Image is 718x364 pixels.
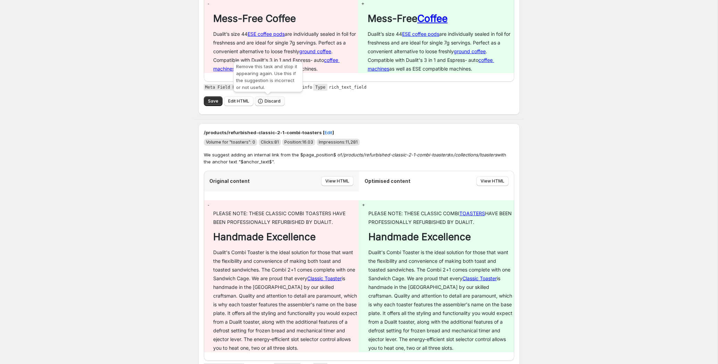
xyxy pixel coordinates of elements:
[209,178,250,185] p: Original content
[213,248,359,352] p: Dualit's Combi Toaster is the ideal solution for those that want the flexibility and convenience ...
[224,96,253,106] button: Edit HTML
[208,98,218,104] span: Save
[207,201,210,209] pre: -
[481,178,504,184] span: View HTML
[213,233,359,241] h1: Handmade Excellence
[368,248,514,352] p: Dualit's Combi Toaster is the ideal solution for those that want the flexibility and convenience ...
[213,209,359,226] p: PLEASE NOTE: THESE CLASSIC COMBI TOASTERS HAVE BEEN PROFESSIONALLY REFURBISHED BY DUALIT.
[454,48,486,54] a: ground coffee
[368,13,417,24] strong: Mess-Free
[365,178,410,185] p: Optimised content
[204,151,514,165] p: We suggest adding an internal link from the $page_position$ of to with the anchor text "$anchor_t...
[342,152,449,157] em: /products/refurbished-classic-2-1-combi-toasters
[321,176,353,186] button: View HTML
[402,31,439,37] a: ESE coffee pods
[313,84,327,91] code: Type
[302,85,312,90] code: info
[299,48,331,54] a: ground coffee
[459,210,485,216] a: TOASTERS
[248,31,285,37] a: ESE coffee pods
[368,233,514,241] h1: Handmade Excellence
[368,30,514,73] p: Dualit’s size 44 are individually sealed in foil for freshness and are ideal for single 7g servin...
[255,96,285,106] button: Discard
[204,129,514,136] p: /products/refurbished-classic-2-1-combi-toasters [ ]
[284,139,313,145] span: Position: 16.03
[368,209,514,226] p: PLEASE NOTE: THESE CLASSIC COMBI HAVE BEEN PROFESSIONALLY REFURBISHED BY DUALIT.
[362,201,365,209] pre: +
[228,98,249,104] span: Edit HTML
[476,176,509,186] button: View HTML
[417,13,448,24] a: Coffee
[213,57,340,72] a: coffee machines
[204,84,244,90] code: Meta Field Name
[368,57,494,72] a: coffee machines
[307,275,342,281] a: Classic Toaster
[320,127,336,138] button: Edit
[204,96,223,106] button: Save
[213,13,296,24] strong: Mess-Free Coffee
[213,30,358,73] p: Dualit’s size 44 are individually sealed in foil for freshness and are ideal for single 7g servin...
[462,275,497,281] a: Classic Toaster
[325,178,349,184] span: View HTML
[329,85,366,90] code: rich_text_field
[265,98,281,104] span: Discard
[453,152,497,157] em: /collections/toasters
[206,139,255,145] span: Volume for "toasters": 0
[325,129,332,136] span: Edit
[261,139,279,145] span: Clicks: 81
[319,139,358,145] span: Impressions: 11,281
